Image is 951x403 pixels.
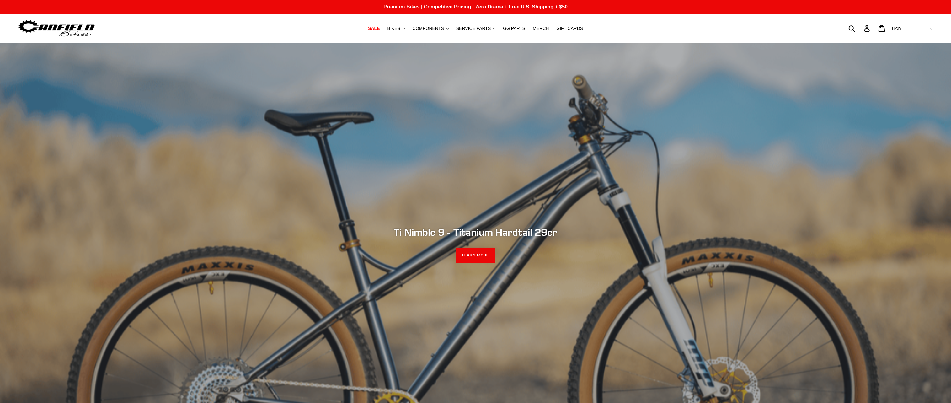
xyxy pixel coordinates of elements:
span: GG PARTS [503,26,525,31]
span: SERVICE PARTS [456,26,491,31]
a: GIFT CARDS [553,24,586,33]
span: GIFT CARDS [556,26,583,31]
button: SERVICE PARTS [453,24,499,33]
a: GG PARTS [500,24,528,33]
span: MERCH [533,26,549,31]
img: Canfield Bikes [17,19,96,38]
input: Search [852,21,868,35]
button: COMPONENTS [409,24,452,33]
a: LEARN MORE [456,248,495,263]
span: COMPONENTS [413,26,444,31]
button: BIKES [384,24,408,33]
span: SALE [368,26,380,31]
h2: Ti Nimble 9 - Titanium Hardtail 29er [305,226,647,238]
a: MERCH [530,24,552,33]
span: BIKES [387,26,400,31]
a: SALE [365,24,383,33]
